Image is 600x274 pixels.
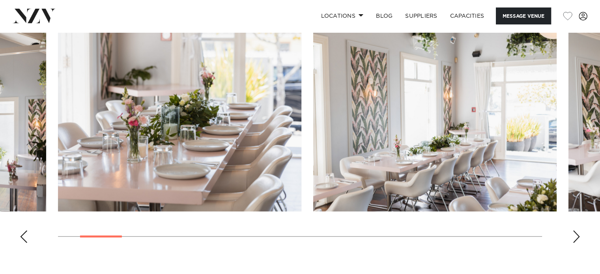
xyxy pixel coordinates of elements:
[313,33,557,211] swiper-slide: 3 / 22
[58,33,301,211] swiper-slide: 2 / 22
[370,7,399,24] a: BLOG
[399,7,443,24] a: SUPPLIERS
[13,9,56,23] img: nzv-logo.png
[444,7,491,24] a: Capacities
[314,7,370,24] a: Locations
[496,7,551,24] button: Message Venue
